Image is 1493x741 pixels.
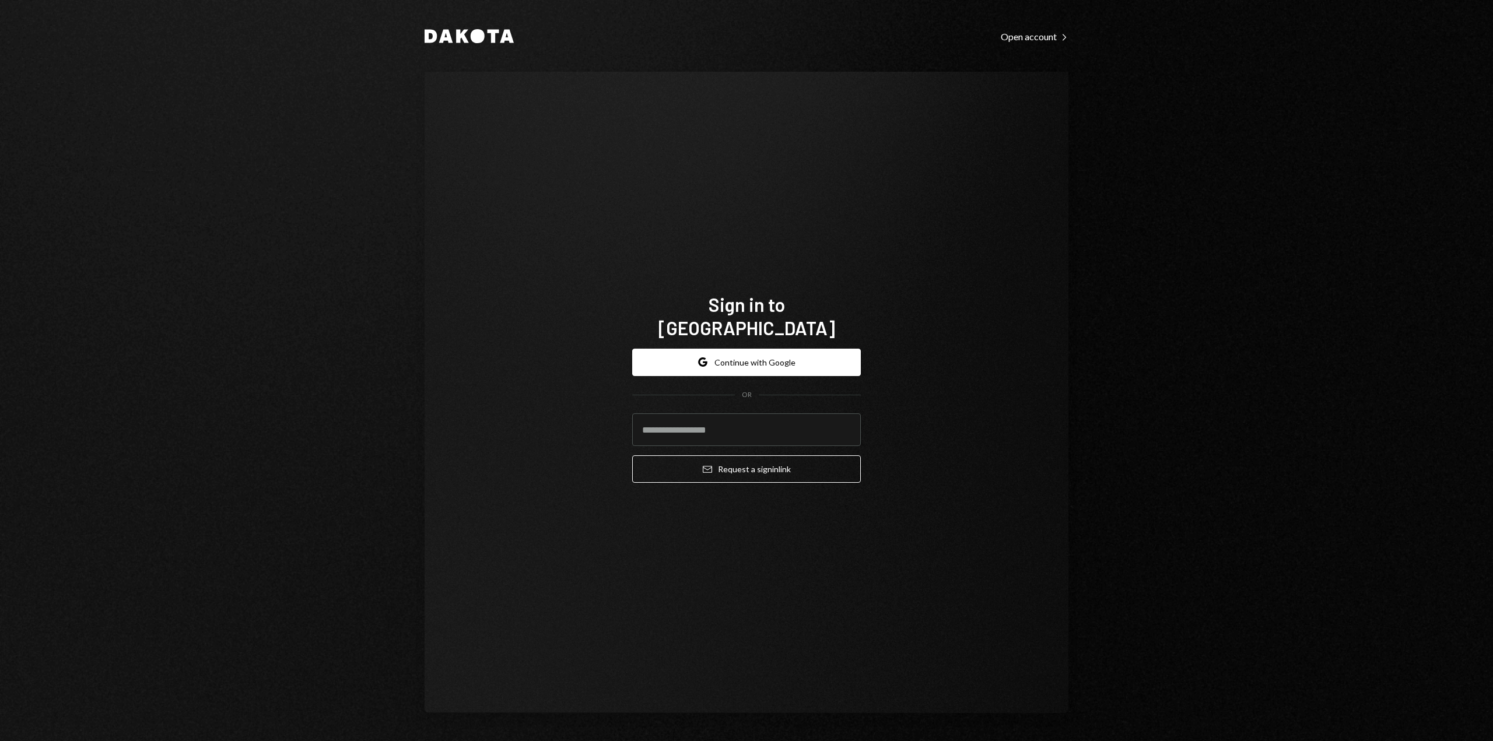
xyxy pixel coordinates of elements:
[632,293,861,339] h1: Sign in to [GEOGRAPHIC_DATA]
[632,349,861,376] button: Continue with Google
[1001,30,1068,43] a: Open account
[632,455,861,483] button: Request a signinlink
[1001,31,1068,43] div: Open account
[742,390,752,400] div: OR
